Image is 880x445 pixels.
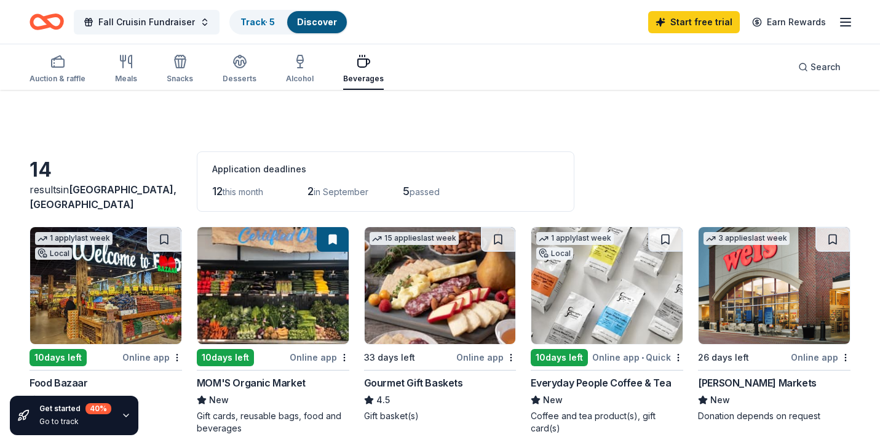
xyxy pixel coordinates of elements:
a: Earn Rewards [745,11,833,33]
div: 26 days left [698,350,749,365]
div: Online app [791,350,850,365]
a: Home [30,7,64,36]
button: Alcohol [286,49,314,90]
div: Gift cards, reusable bags, food and beverages [197,410,349,435]
span: Search [811,60,841,74]
div: Go to track [39,417,111,427]
span: [GEOGRAPHIC_DATA], [GEOGRAPHIC_DATA] [30,183,176,210]
span: 4.5 [376,393,390,407]
span: passed [410,186,440,197]
span: Fall Cruisin Fundraiser [98,15,195,30]
a: Image for MOM'S Organic Market10days leftOnline appMOM'S Organic MarketNewGift cards, reusable ba... [197,227,349,435]
div: Alcohol [286,74,314,84]
div: 14 [30,158,182,182]
div: Online app Quick [592,350,683,365]
a: Image for Gourmet Gift Baskets15 applieslast week33 days leftOnline appGourmet Gift Baskets4.5Gif... [364,227,517,422]
button: Meals [115,49,137,90]
div: 10 days left [197,349,254,366]
img: Image for Everyday People Coffee & Tea [531,227,683,344]
div: 10 days left [30,349,87,366]
span: • [641,353,644,363]
div: Food Bazaar [30,375,88,390]
span: in September [314,186,368,197]
div: Snacks [167,74,193,84]
div: 10 days left [531,349,588,366]
span: 12 [212,185,223,198]
span: 5 [403,185,410,198]
a: Image for Food Bazaar1 applylast weekLocal10days leftOnline appFood BazaarNewFood, gift card(s) [30,227,182,422]
div: [PERSON_NAME] Markets [698,375,817,390]
a: Discover [297,17,337,27]
a: Track· 5 [240,17,275,27]
div: 1 apply last week [536,232,614,245]
a: Image for Everyday People Coffee & Tea1 applylast weekLocal10days leftOnline app•QuickEveryday Pe... [531,227,683,435]
img: Image for Gourmet Gift Baskets [365,227,516,344]
div: Everyday People Coffee & Tea [531,375,671,390]
div: 15 applies last week [370,232,459,245]
button: Search [788,55,850,79]
div: Coffee and tea product(s), gift card(s) [531,410,683,435]
a: Start free trial [648,11,740,33]
button: Auction & raffle [30,49,85,90]
span: this month [223,186,263,197]
div: Desserts [223,74,256,84]
img: Image for Food Bazaar [30,227,181,344]
div: Online app [290,350,349,365]
span: 2 [307,185,314,198]
div: Online app [122,350,182,365]
div: Gourmet Gift Baskets [364,375,463,390]
div: Gift basket(s) [364,410,517,422]
div: Local [35,247,72,260]
div: Local [536,247,573,260]
div: Auction & raffle [30,74,85,84]
div: MOM'S Organic Market [197,375,306,390]
div: 33 days left [364,350,415,365]
img: Image for Weis Markets [699,227,850,344]
button: Beverages [343,49,384,90]
button: Fall Cruisin Fundraiser [74,10,220,34]
img: Image for MOM'S Organic Market [197,227,349,344]
div: results [30,182,182,212]
div: Get started [39,403,111,414]
span: New [543,393,563,407]
span: New [209,393,229,407]
div: Meals [115,74,137,84]
div: Beverages [343,74,384,84]
span: New [710,393,730,407]
div: 1 apply last week [35,232,113,245]
button: Snacks [167,49,193,90]
button: Desserts [223,49,256,90]
div: 40 % [85,403,111,414]
div: Online app [456,350,516,365]
button: Track· 5Discover [229,10,348,34]
div: Application deadlines [212,162,559,177]
a: Image for Weis Markets3 applieslast week26 days leftOnline app[PERSON_NAME] MarketsNewDonation de... [698,227,850,422]
div: Donation depends on request [698,410,850,422]
div: 3 applies last week [704,232,790,245]
span: in [30,183,176,210]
